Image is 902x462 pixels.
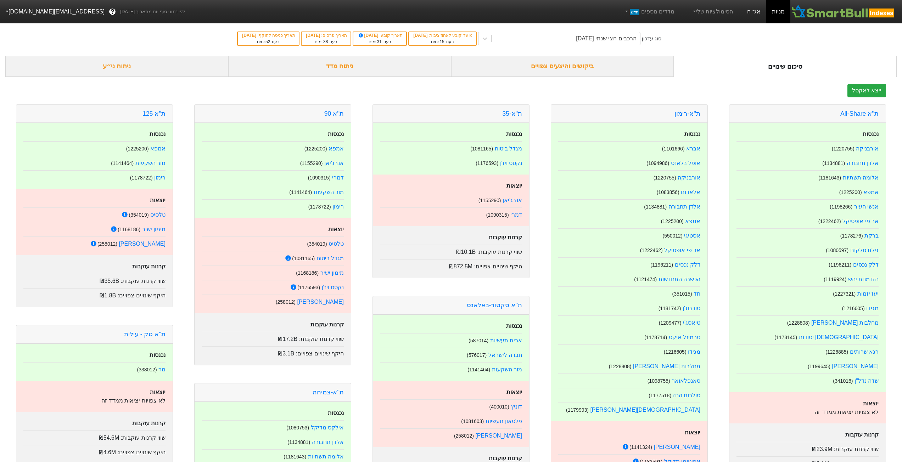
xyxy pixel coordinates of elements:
div: שווי קרנות עוקבות : [23,430,166,442]
small: ( 1228808 ) [787,320,810,326]
a: [DEMOGRAPHIC_DATA][PERSON_NAME] [590,407,700,413]
a: אורבניקה [856,146,879,152]
span: 52 [265,39,270,44]
small: ( 1178722 ) [130,175,153,181]
small: ( 1141464 ) [289,189,312,195]
a: ת''א-צמיחה [313,389,344,396]
strong: קרנות עוקבות [132,420,166,426]
a: טיאסג'י [683,320,700,326]
a: אמפא [685,218,700,224]
span: [DATE] [306,33,321,38]
div: בעוד ימים [357,39,403,45]
div: ניתוח ני״ע [5,56,228,77]
a: דמרי [332,175,344,181]
small: ( 1098755 ) [648,378,670,384]
strong: יוצאות [150,197,166,203]
small: ( 1196211 ) [829,262,851,268]
small: ( 1134881 ) [644,204,667,210]
span: [DATE] [242,33,257,38]
a: אסטיגי [684,233,700,239]
small: ( 338012 ) [137,367,157,372]
small: ( 1119924 ) [824,276,846,282]
a: אלומה תשתיות [843,175,879,181]
small: ( 1178722 ) [308,204,331,210]
a: פלסאון תעשיות [486,418,522,424]
p: לא צפויות יציאות ממדד זה [23,397,166,405]
div: תאריך קובע : [357,32,403,39]
div: היקף שינויים צפויים : [23,288,166,300]
strong: נכנסות [328,410,344,416]
span: 38 [323,39,328,44]
strong: נכנסות [684,131,700,137]
strong: קרנות עוקבות [845,432,879,438]
div: תאריך פרסום : [305,32,347,39]
span: ₪23.9M [812,446,832,452]
a: ת''א-רימון [674,110,700,117]
strong: קרנות עוקבות [132,263,166,269]
span: ? [111,7,114,17]
a: אברא [686,146,700,152]
small: ( 1168186 ) [118,227,140,232]
strong: יוצאות [863,400,879,406]
a: אלדן תחבורה [668,204,700,210]
small: ( 550012 ) [662,233,682,239]
span: ₪1.8B [100,292,116,298]
strong: קרנות עוקבות [489,455,522,461]
small: ( 258012 ) [454,433,474,439]
small: ( 1141464 ) [111,160,134,166]
span: ₪3.1B [278,350,294,357]
a: ת''א All-Share [840,110,879,117]
small: ( 351015 ) [672,291,692,297]
a: אלדן תחבורה [312,439,344,445]
small: ( 1179993 ) [566,407,589,413]
div: שווי קרנות עוקבות : [736,442,879,454]
a: סאנפלאואר [672,378,700,384]
a: דוניץ [511,404,522,410]
strong: נכנסות [863,131,879,137]
small: ( 1227321 ) [833,291,856,297]
small: ( 1176593 ) [297,285,320,290]
a: מגידו [688,349,700,355]
small: ( 354019 ) [307,241,327,247]
small: ( 258012 ) [276,299,296,305]
small: ( 1209477 ) [659,320,682,326]
small: ( 1155290 ) [478,198,501,203]
div: הרכבים חצי שנתי [DATE] [576,34,637,43]
a: אר פי אופטיקל [664,247,700,253]
span: ₪17.2B [278,336,297,342]
a: ת''א 125 [142,110,166,117]
small: ( 576017 ) [467,352,487,358]
a: אנרג'יאן [503,197,522,203]
span: לפי נתוני סוף יום מתאריך [DATE] [120,8,185,15]
strong: יוצאות [506,183,522,189]
a: [PERSON_NAME] [654,444,700,450]
a: גילת טלקום [850,247,879,253]
div: שווי קרנות עוקבות : [380,245,522,256]
small: ( 1141464 ) [467,367,490,372]
span: 31 [377,39,382,44]
small: ( 1222462 ) [818,218,841,224]
span: [DATE] [413,33,428,38]
small: ( 1081165 ) [470,146,493,152]
a: נקסט ויז'ן [500,160,522,166]
a: מור השקעות [492,366,522,372]
strong: יוצאות [328,226,344,232]
small: ( 1080753 ) [286,425,309,430]
a: טלסיס [329,241,344,247]
small: ( 1177518 ) [649,393,671,398]
small: ( 1080597 ) [826,247,848,253]
small: ( 1216605 ) [664,349,687,355]
a: [DEMOGRAPHIC_DATA] יסודות [799,334,879,340]
a: מגידו [866,305,879,311]
small: ( 1101666 ) [662,146,685,152]
a: דלק נכסים [853,262,879,268]
a: מחלבות [PERSON_NAME] [633,363,700,369]
small: ( 1181742 ) [659,306,681,311]
a: טרמינל איקס [669,334,700,340]
a: מגדל ביטוח [316,255,344,261]
strong: קרנות עוקבות [310,321,344,327]
a: רימון [332,204,344,210]
span: ₪35.6B [100,278,119,284]
small: ( 1155290 ) [300,160,323,166]
strong: יוצאות [685,429,700,435]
